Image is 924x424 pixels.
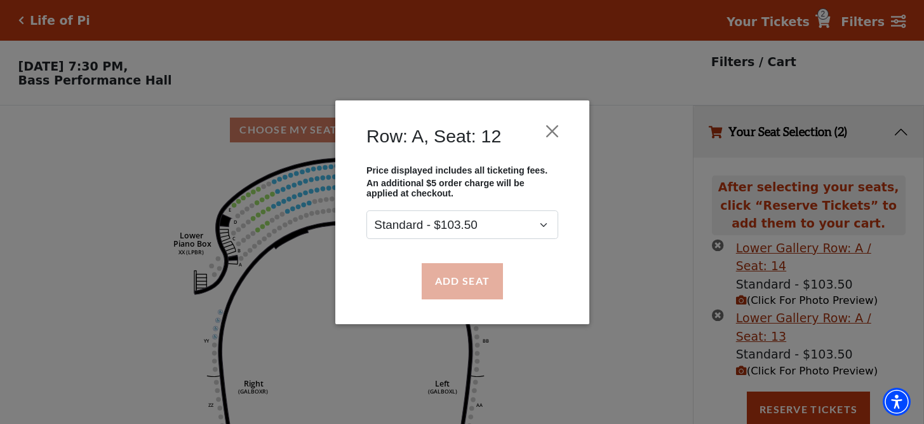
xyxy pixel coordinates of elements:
h4: Row: A, Seat: 12 [366,125,501,147]
p: Price displayed includes all ticketing fees. [366,165,558,175]
p: An additional $5 order charge will be applied at checkout. [366,178,558,198]
div: Accessibility Menu [883,388,911,416]
button: Close [540,119,564,143]
button: Add Seat [421,263,502,299]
